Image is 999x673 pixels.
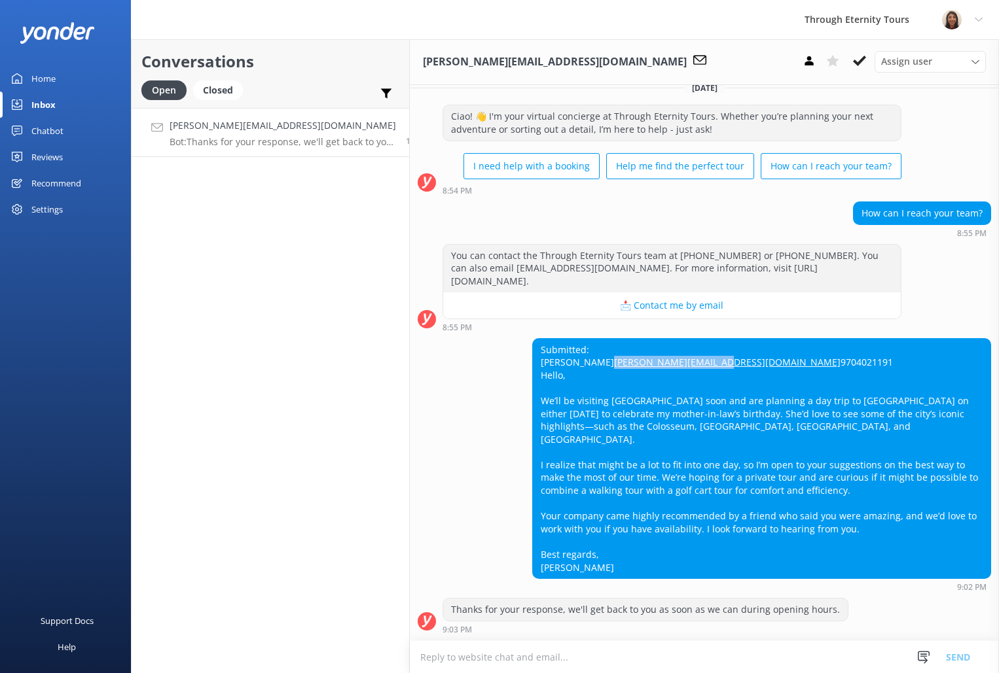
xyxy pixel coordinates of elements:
[443,105,901,140] div: Ciao! 👋 I'm your virtual concierge at Through Eternity Tours. Whether you’re planning your next a...
[443,292,901,319] button: 📩 Contact me by email
[423,54,687,71] h3: [PERSON_NAME][EMAIL_ADDRESS][DOMAIN_NAME]
[31,65,56,92] div: Home
[443,187,472,195] strong: 8:54 PM
[443,598,848,621] div: Thanks for your response, we'll get back to you as soon as we can during opening hours.
[606,153,754,179] button: Help me find the perfect tour
[58,634,76,660] div: Help
[443,625,848,634] div: Aug 21 2025 09:03pm (UTC +02:00) Europe/Amsterdam
[443,324,472,332] strong: 8:55 PM
[132,108,409,157] a: [PERSON_NAME][EMAIL_ADDRESS][DOMAIN_NAME]Bot:Thanks for your response, we'll get back to you as s...
[875,51,986,72] div: Assign User
[31,170,81,196] div: Recommend
[20,22,95,44] img: yonder-white-logo.png
[761,153,901,179] button: How can I reach your team?
[443,626,472,634] strong: 9:03 PM
[957,583,987,591] strong: 9:02 PM
[881,54,932,69] span: Assign user
[31,92,56,118] div: Inbox
[532,582,991,591] div: Aug 21 2025 09:02pm (UTC +02:00) Europe/Amsterdam
[170,136,396,148] p: Bot: Thanks for your response, we'll get back to you as soon as we can during opening hours.
[31,144,63,170] div: Reviews
[853,228,991,237] div: Aug 21 2025 08:55pm (UTC +02:00) Europe/Amsterdam
[193,82,249,97] a: Closed
[31,118,64,144] div: Chatbot
[31,196,63,222] div: Settings
[854,202,990,224] div: How can I reach your team?
[141,82,193,97] a: Open
[942,10,962,29] img: 725-1755267273.png
[684,82,725,94] span: [DATE]
[141,80,187,100] div: Open
[443,245,901,292] div: You can contact the Through Eternity Tours team at [PHONE_NUMBER] or [PHONE_NUMBER]. You can also...
[533,339,990,579] div: Submitted: [PERSON_NAME] 9704021191 Hello, We’ll be visiting [GEOGRAPHIC_DATA] soon and are plann...
[443,322,901,332] div: Aug 21 2025 08:55pm (UTC +02:00) Europe/Amsterdam
[193,80,243,100] div: Closed
[443,186,901,195] div: Aug 21 2025 08:54pm (UTC +02:00) Europe/Amsterdam
[463,153,600,179] button: I need help with a booking
[170,118,396,133] h4: [PERSON_NAME][EMAIL_ADDRESS][DOMAIN_NAME]
[614,356,841,368] a: [PERSON_NAME][EMAIL_ADDRESS][DOMAIN_NAME]
[141,49,399,74] h2: Conversations
[957,230,987,237] strong: 8:55 PM
[41,608,94,634] div: Support Docs
[406,135,420,147] span: Aug 21 2025 09:02pm (UTC +02:00) Europe/Amsterdam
